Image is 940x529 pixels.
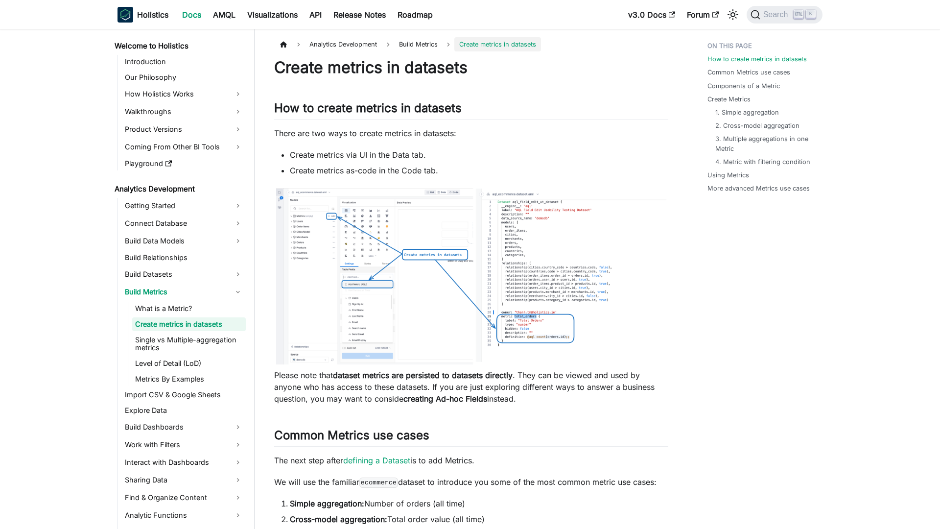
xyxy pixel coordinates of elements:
p: There are two ways to create metrics in datasets: [274,127,668,139]
a: AMQL [207,7,241,23]
a: Welcome to Holistics [112,39,246,53]
a: 2. Cross-model aggregation [715,121,799,130]
img: Holistics [117,7,133,23]
a: Product Versions [122,121,246,137]
a: How Holistics Works [122,86,246,102]
a: Analytics Development [112,182,246,196]
a: Using Metrics [707,170,749,180]
a: Single vs Multiple-aggregation metrics [132,333,246,355]
p: The next step after is to add Metrics. [274,455,668,466]
a: Release Notes [328,7,392,23]
li: Create metrics as-code in the Code tab. [290,165,668,176]
a: Build Datasets [122,266,246,282]
strong: Simple aggregation: [290,499,364,508]
span: Create metrics in datasets [454,37,541,51]
a: Level of Detail (LoD) [132,357,246,370]
code: ecommerce [359,478,398,487]
a: Import CSV & Google Sheets [122,388,246,402]
a: 1. Simple aggregation [715,108,779,117]
img: aql-create-dataset-metrics [274,186,668,366]
a: More advanced Metrics use cases [707,184,810,193]
p: We will use the familiar dataset to introduce you some of the most common metric use cases: [274,476,668,488]
a: Build Data Models [122,233,246,249]
li: Total order value (all time) [290,513,668,525]
a: 4. Metric with filtering condition [715,157,810,167]
a: Forum [681,7,725,23]
a: What is a Metric? [132,302,246,315]
a: Create metrics in datasets [132,317,246,331]
a: How to create metrics in datasets [707,54,807,64]
a: Build Dashboards [122,419,246,435]
strong: dataset metrics are persisted to datasets directly [333,370,513,380]
a: Common Metrics use cases [707,68,790,77]
a: Work with Filters [122,437,246,453]
a: Interact with Dashboards [122,455,246,470]
a: Home page [274,37,293,51]
nav: Docs sidebar [108,29,255,529]
span: Build Metrics [394,37,443,51]
a: Sharing Data [122,472,246,488]
strong: creating Ad-hoc Fields [403,394,487,404]
nav: Breadcrumbs [274,37,668,51]
a: Our Philosophy [122,71,246,84]
a: v3.0 Docs [622,7,681,23]
a: Find & Organize Content [122,490,246,505]
a: Components of a Metric [707,81,780,91]
a: Playground [122,157,246,170]
p: Please note that . They can be viewed and used by anyone who has access to these datasets. If you... [274,369,668,405]
a: defining a Dataset [343,456,410,465]
a: Explore Data [122,404,246,417]
button: Search (Ctrl+K) [747,6,822,24]
span: Analytics Development [305,37,382,51]
a: Connect Database [122,216,246,231]
a: Coming From Other BI Tools [122,139,246,155]
a: 3. Multiple aggregations in one Metric [715,134,813,153]
a: Getting Started [122,198,246,214]
h2: Common Metrics use cases [274,428,668,447]
kbd: K [806,10,816,19]
a: Roadmap [392,7,439,23]
a: Walkthroughs [122,104,246,120]
a: Introduction [122,55,246,69]
h1: Create metrics in datasets [274,58,668,77]
li: Number of orders (all time) [290,498,668,509]
a: API [304,7,328,23]
a: Analytic Functions [122,507,246,523]
a: Build Metrics [122,284,246,300]
a: Metrics By Examples [132,372,246,386]
b: Holistics [137,9,168,21]
a: Docs [176,7,207,23]
strong: Cross-model aggregation: [290,514,387,524]
a: Build Relationships [122,251,246,264]
li: Create metrics via UI in the Data tab. [290,149,668,161]
a: HolisticsHolistics [117,7,168,23]
button: Switch between dark and light mode (currently light mode) [725,7,741,23]
h2: How to create metrics in datasets [274,101,668,120]
span: Search [760,10,794,19]
a: Visualizations [241,7,304,23]
a: Create Metrics [707,95,751,104]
